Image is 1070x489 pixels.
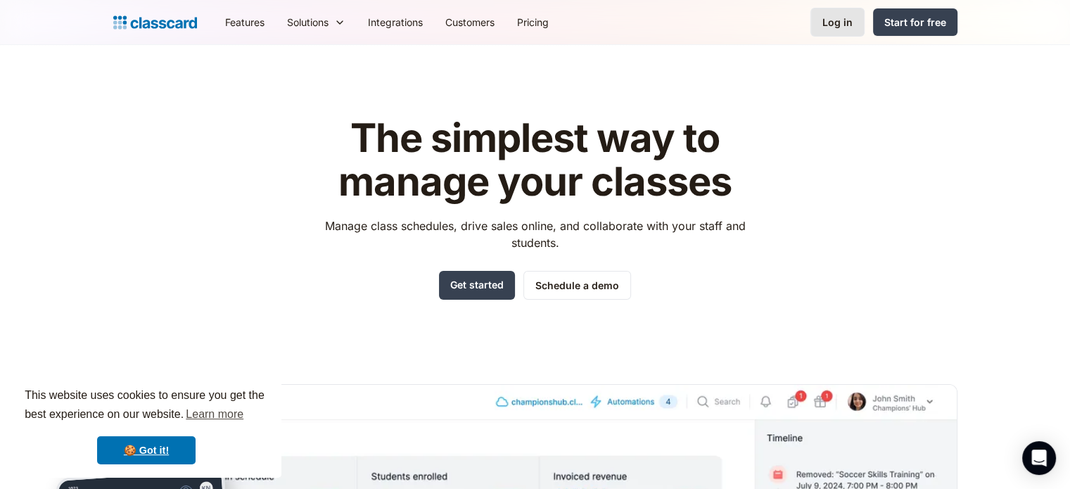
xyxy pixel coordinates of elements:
[506,6,560,38] a: Pricing
[214,6,276,38] a: Features
[276,6,357,38] div: Solutions
[1022,441,1056,475] div: Open Intercom Messenger
[439,271,515,300] a: Get started
[312,117,758,203] h1: The simplest way to manage your classes
[810,8,865,37] a: Log in
[25,387,268,425] span: This website uses cookies to ensure you get the best experience on our website.
[113,13,197,32] a: Logo
[97,436,196,464] a: dismiss cookie message
[884,15,946,30] div: Start for free
[357,6,434,38] a: Integrations
[11,374,281,478] div: cookieconsent
[184,404,246,425] a: learn more about cookies
[822,15,853,30] div: Log in
[312,217,758,251] p: Manage class schedules, drive sales online, and collaborate with your staff and students.
[523,271,631,300] a: Schedule a demo
[434,6,506,38] a: Customers
[287,15,329,30] div: Solutions
[873,8,957,36] a: Start for free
